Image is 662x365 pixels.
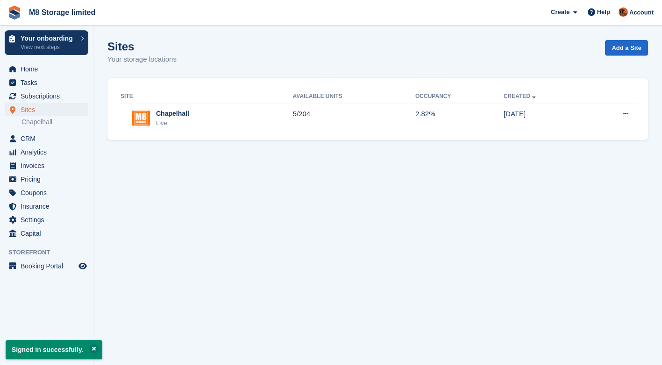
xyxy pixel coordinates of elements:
[25,5,99,20] a: M8 Storage limited
[293,104,415,133] td: 5/204
[5,213,88,226] a: menu
[5,260,88,273] a: menu
[77,260,88,272] a: Preview store
[21,260,77,273] span: Booking Portal
[21,103,77,116] span: Sites
[156,119,189,128] div: Live
[5,186,88,199] a: menu
[6,340,102,359] p: Signed in successfully.
[293,89,415,104] th: Available Units
[5,63,88,76] a: menu
[5,173,88,186] a: menu
[5,30,88,55] a: Your onboarding View next steps
[5,227,88,240] a: menu
[21,186,77,199] span: Coupons
[605,40,648,56] a: Add a Site
[8,248,93,257] span: Storefront
[21,132,77,145] span: CRM
[21,35,76,42] p: Your onboarding
[21,213,77,226] span: Settings
[21,200,77,213] span: Insurance
[21,159,77,172] span: Invoices
[21,90,77,103] span: Subscriptions
[5,132,88,145] a: menu
[551,7,569,17] span: Create
[415,89,504,104] th: Occupancy
[132,111,150,126] img: Image of Chapelhall site
[619,7,628,17] img: Andy McLafferty
[156,109,189,119] div: Chapelhall
[5,146,88,159] a: menu
[107,54,177,65] p: Your storage locations
[597,7,610,17] span: Help
[5,159,88,172] a: menu
[504,104,588,133] td: [DATE]
[21,227,77,240] span: Capital
[21,43,76,51] p: View next steps
[5,76,88,89] a: menu
[504,93,538,99] a: Created
[21,146,77,159] span: Analytics
[7,6,21,20] img: stora-icon-8386f47178a22dfd0bd8f6a31ec36ba5ce8667c1dd55bd0f319d3a0aa187defe.svg
[21,173,77,186] span: Pricing
[119,89,293,104] th: Site
[5,103,88,116] a: menu
[415,104,504,133] td: 2.82%
[21,76,77,89] span: Tasks
[21,63,77,76] span: Home
[21,118,88,126] a: Chapelhall
[629,8,654,17] span: Account
[5,90,88,103] a: menu
[5,200,88,213] a: menu
[107,40,177,53] h1: Sites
